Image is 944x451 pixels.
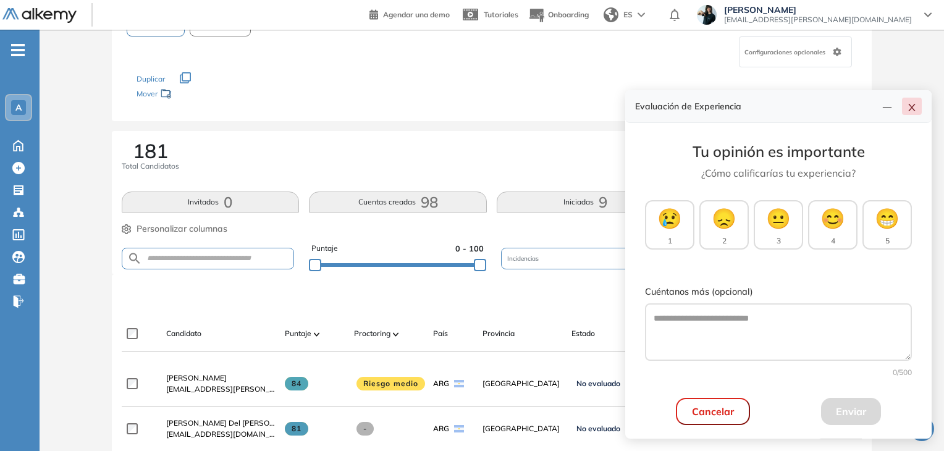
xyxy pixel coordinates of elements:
[2,8,77,23] img: Logo
[645,367,912,378] div: 0 /500
[137,74,165,83] span: Duplicar
[528,2,589,28] button: Onboarding
[133,141,168,161] span: 181
[885,235,890,247] span: 5
[604,7,618,22] img: world
[166,429,275,440] span: [EMAIL_ADDRESS][DOMAIN_NAME]
[166,328,201,339] span: Candidato
[766,203,791,233] span: 😐
[285,328,311,339] span: Puntaje
[907,103,917,112] span: close
[623,9,633,20] span: ES
[821,398,881,425] button: Enviar
[369,6,450,21] a: Agendar una demo
[454,425,464,432] img: ARG
[777,235,781,247] span: 3
[902,98,922,115] button: close
[166,373,275,384] a: [PERSON_NAME]
[309,192,487,213] button: Cuentas creadas98
[354,328,390,339] span: Proctoring
[484,10,518,19] span: Tutoriales
[15,103,22,112] span: A
[645,285,912,299] label: Cuéntanos más (opcional)
[166,418,303,428] span: [PERSON_NAME] Del [PERSON_NAME]
[724,15,912,25] span: [EMAIL_ADDRESS][PERSON_NAME][DOMAIN_NAME]
[356,422,374,436] span: -
[393,332,399,336] img: [missing "en.ARROW_ALT" translation]
[11,49,25,51] i: -
[645,166,912,180] p: ¿Cómo calificarías tu experiencia?
[676,398,750,425] button: Cancelar
[831,235,835,247] span: 4
[571,328,595,339] span: Estado
[433,423,449,434] span: ARG
[699,200,749,250] button: 😞2
[497,192,675,213] button: Iniciadas9
[638,12,645,17] img: arrow
[137,222,227,235] span: Personalizar columnas
[808,200,858,250] button: 😊4
[285,377,309,390] span: 84
[576,424,620,434] span: No evaluado
[137,83,260,106] div: Mover
[314,332,320,336] img: [missing "en.ARROW_ALT" translation]
[127,251,142,266] img: SEARCH_ALT
[433,328,448,339] span: País
[483,423,562,434] span: [GEOGRAPHIC_DATA]
[433,378,449,389] span: ARG
[862,200,912,250] button: 😁5
[724,5,912,15] span: [PERSON_NAME]
[645,143,912,161] h3: Tu opinión es importante
[383,10,450,19] span: Agendar una demo
[875,203,900,233] span: 😁
[356,377,426,390] span: Riesgo medio
[712,203,736,233] span: 😞
[820,203,845,233] span: 😊
[507,254,541,263] span: Incidencias
[744,48,828,57] span: Configuraciones opcionales
[877,98,897,115] button: line
[285,422,309,436] span: 81
[722,235,727,247] span: 2
[501,248,673,269] div: Incidencias
[882,103,892,112] span: line
[122,222,227,235] button: Personalizar columnas
[122,161,179,172] span: Total Candidatos
[483,328,515,339] span: Provincia
[122,192,300,213] button: Invitados0
[548,10,589,19] span: Onboarding
[166,384,275,395] span: [EMAIL_ADDRESS][PERSON_NAME][DOMAIN_NAME]
[657,203,682,233] span: 😢
[455,243,484,255] span: 0 - 100
[635,101,877,112] h4: Evaluación de Experiencia
[739,36,852,67] div: Configuraciones opcionales
[754,200,803,250] button: 😐3
[668,235,672,247] span: 1
[166,373,227,382] span: [PERSON_NAME]
[311,243,338,255] span: Puntaje
[454,380,464,387] img: ARG
[483,378,562,389] span: [GEOGRAPHIC_DATA]
[576,379,620,389] span: No evaluado
[645,200,694,250] button: 😢1
[166,418,275,429] a: [PERSON_NAME] Del [PERSON_NAME]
